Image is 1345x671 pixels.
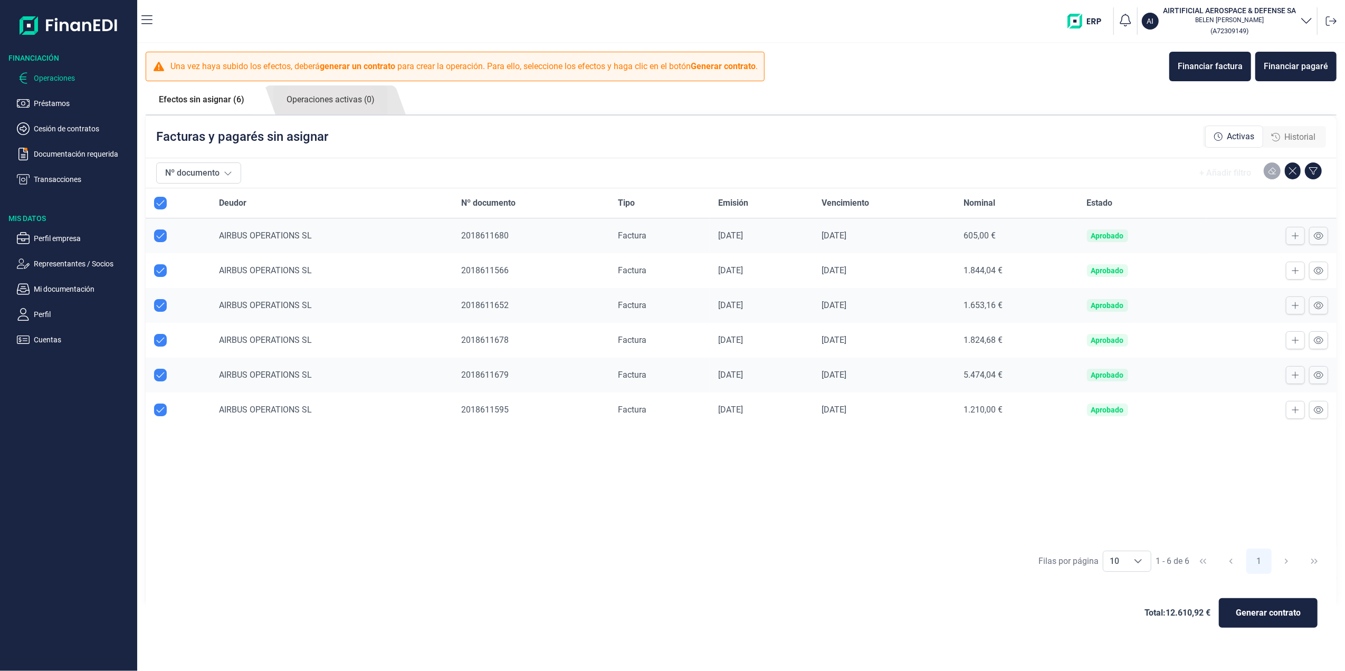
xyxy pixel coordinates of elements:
[822,231,947,241] div: [DATE]
[618,265,646,275] span: Factura
[718,300,805,311] div: [DATE]
[1091,406,1124,414] div: Aprobado
[154,334,167,347] div: Row Unselected null
[461,265,509,275] span: 2018611566
[1236,607,1301,619] span: Generar contrato
[964,335,1070,346] div: 1.824,68 €
[219,335,312,345] span: AIRBUS OPERATIONS SL
[320,61,395,71] b: generar un contrato
[219,370,312,380] span: AIRBUS OPERATIONS SL
[1103,551,1125,571] span: 10
[17,308,133,321] button: Perfil
[219,231,312,241] span: AIRBUS OPERATIONS SL
[1091,301,1124,310] div: Aprobado
[618,231,646,241] span: Factura
[822,265,947,276] div: [DATE]
[17,173,133,186] button: Transacciones
[219,405,312,415] span: AIRBUS OPERATIONS SL
[1163,5,1296,16] h3: AIRTIFICIAL AEROSPACE & DEFENSE SA
[1125,551,1151,571] div: Choose
[34,232,133,245] p: Perfil empresa
[154,369,167,381] div: Row Unselected null
[718,231,805,241] div: [DATE]
[17,97,133,110] button: Préstamos
[964,300,1070,311] div: 1.653,16 €
[154,229,167,242] div: Row Unselected null
[170,60,758,73] p: Una vez haya subido los efectos, deberá para crear la operación. Para ello, seleccione los efecto...
[17,232,133,245] button: Perfil empresa
[618,370,646,380] span: Factura
[17,257,133,270] button: Representantes / Socios
[17,148,133,160] button: Documentación requerida
[1264,60,1328,73] div: Financiar pagaré
[1091,336,1124,344] div: Aprobado
[1067,14,1109,28] img: erp
[1302,549,1327,574] button: Last Page
[461,197,516,209] span: Nº documento
[1255,52,1337,81] button: Financiar pagaré
[154,197,167,209] div: All items selected
[461,370,509,380] span: 2018611679
[718,197,748,209] span: Emisión
[618,197,635,209] span: Tipo
[17,283,133,295] button: Mi documentación
[1218,549,1244,574] button: Previous Page
[17,333,133,346] button: Cuentas
[20,8,118,42] img: Logo de aplicación
[34,72,133,84] p: Operaciones
[718,335,805,346] div: [DATE]
[964,197,995,209] span: Nominal
[154,299,167,312] div: Row Unselected null
[618,335,646,345] span: Factura
[273,85,388,114] a: Operaciones activas (0)
[1038,555,1099,568] div: Filas por página
[1091,371,1124,379] div: Aprobado
[1227,130,1254,143] span: Activas
[718,370,805,380] div: [DATE]
[34,333,133,346] p: Cuentas
[34,173,133,186] p: Transacciones
[34,97,133,110] p: Préstamos
[219,265,312,275] span: AIRBUS OPERATIONS SL
[1274,549,1299,574] button: Next Page
[822,300,947,311] div: [DATE]
[156,162,241,184] button: Nº documento
[964,405,1070,415] div: 1.210,00 €
[146,85,257,114] a: Efectos sin asignar (6)
[154,264,167,277] div: Row Unselected null
[154,404,167,416] div: Row Unselected null
[964,265,1070,276] div: 1.844,04 €
[34,148,133,160] p: Documentación requerida
[964,370,1070,380] div: 5.474,04 €
[822,197,869,209] span: Vencimiento
[1163,16,1296,24] p: BELEN [PERSON_NAME]
[618,300,646,310] span: Factura
[1246,549,1272,574] button: Page 1
[17,122,133,135] button: Cesión de contratos
[718,265,805,276] div: [DATE]
[34,122,133,135] p: Cesión de contratos
[1147,16,1154,26] p: AI
[17,72,133,84] button: Operaciones
[1087,197,1113,209] span: Estado
[156,128,328,145] p: Facturas y pagarés sin asignar
[718,405,805,415] div: [DATE]
[1205,126,1263,148] div: Activas
[822,370,947,380] div: [DATE]
[822,405,947,415] div: [DATE]
[1219,598,1318,628] button: Generar contrato
[1263,127,1324,148] div: Historial
[219,300,312,310] span: AIRBUS OPERATIONS SL
[461,231,509,241] span: 2018611680
[1284,131,1315,143] span: Historial
[1142,5,1313,37] button: AIAIRTIFICIAL AEROSPACE & DEFENSE SABELEN [PERSON_NAME](A72309149)
[1156,557,1189,565] span: 1 - 6 de 6
[34,308,133,321] p: Perfil
[1210,27,1248,35] small: Copiar cif
[1091,266,1124,275] div: Aprobado
[1091,232,1124,240] div: Aprobado
[1178,60,1243,73] div: Financiar factura
[822,335,947,346] div: [DATE]
[34,283,133,295] p: Mi documentación
[34,257,133,270] p: Representantes / Socios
